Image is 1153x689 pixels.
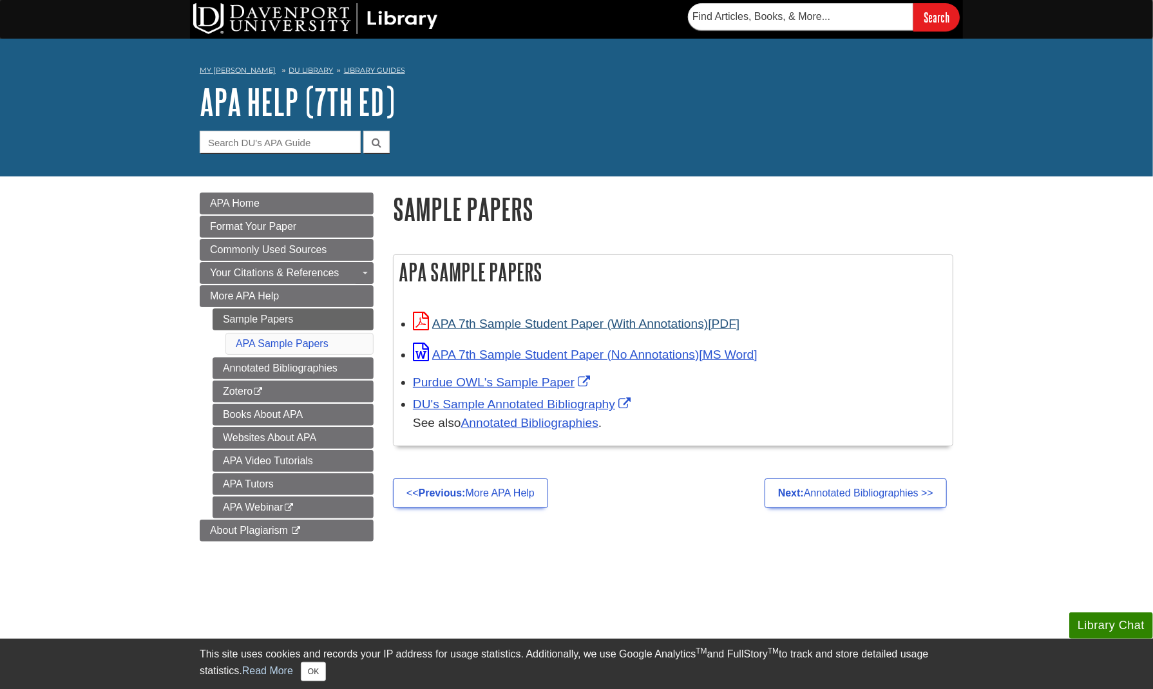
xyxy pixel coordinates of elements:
div: Guide Page Menu [200,193,374,542]
a: Sample Papers [213,308,374,330]
div: See also . [413,414,946,433]
i: This link opens in a new window [253,388,263,396]
h1: Sample Papers [393,193,953,225]
a: Format Your Paper [200,216,374,238]
a: Read More [242,665,293,676]
a: More APA Help [200,285,374,307]
a: APA Tutors [213,473,374,495]
a: APA Video Tutorials [213,450,374,472]
a: Annotated Bibliographies [461,416,598,429]
a: Zotero [213,381,374,402]
a: Link opens in new window [413,317,739,330]
span: More APA Help [210,290,279,301]
input: Find Articles, Books, & More... [688,3,913,30]
span: Format Your Paper [210,221,296,232]
sup: TM [768,647,779,656]
span: APA Home [210,198,260,209]
a: APA Webinar [213,496,374,518]
button: Library Chat [1069,612,1153,639]
a: Link opens in new window [413,397,634,411]
a: APA Sample Papers [236,338,329,349]
a: Annotated Bibliographies [213,357,374,379]
a: Websites About APA [213,427,374,449]
a: <<Previous:More APA Help [393,478,548,508]
strong: Previous: [419,487,466,498]
a: Commonly Used Sources [200,239,374,261]
input: Search [913,3,960,31]
a: Books About APA [213,404,374,426]
form: Searches DU Library's articles, books, and more [688,3,960,31]
a: APA Help (7th Ed) [200,82,395,122]
a: My [PERSON_NAME] [200,65,276,76]
a: Library Guides [344,66,405,75]
a: About Plagiarism [200,520,374,542]
a: Next:Annotated Bibliographies >> [765,478,947,508]
button: Close [301,662,326,681]
a: Link opens in new window [413,375,593,389]
strong: Next: [778,487,804,498]
input: Search DU's APA Guide [200,131,361,153]
span: Commonly Used Sources [210,244,327,255]
i: This link opens in a new window [291,527,301,535]
i: This link opens in a new window [283,504,294,512]
h2: APA Sample Papers [394,255,953,289]
a: DU Library [289,66,334,75]
a: Link opens in new window [413,348,758,361]
a: APA Home [200,193,374,214]
img: DU Library [193,3,438,34]
div: This site uses cookies and records your IP address for usage statistics. Additionally, we use Goo... [200,647,953,681]
span: About Plagiarism [210,525,288,536]
nav: breadcrumb [200,62,953,82]
span: Your Citations & References [210,267,339,278]
sup: TM [696,647,707,656]
a: Your Citations & References [200,262,374,284]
